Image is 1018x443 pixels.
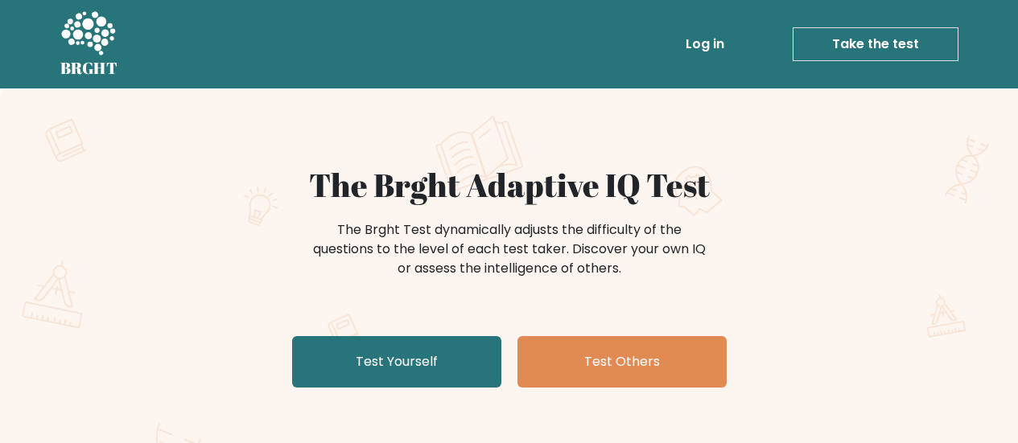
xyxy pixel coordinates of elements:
a: BRGHT [60,6,118,82]
h5: BRGHT [60,59,118,78]
div: The Brght Test dynamically adjusts the difficulty of the questions to the level of each test take... [308,220,711,278]
a: Test Others [517,336,727,388]
a: Test Yourself [292,336,501,388]
h1: The Brght Adaptive IQ Test [117,166,902,204]
a: Take the test [793,27,958,61]
a: Log in [679,28,731,60]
